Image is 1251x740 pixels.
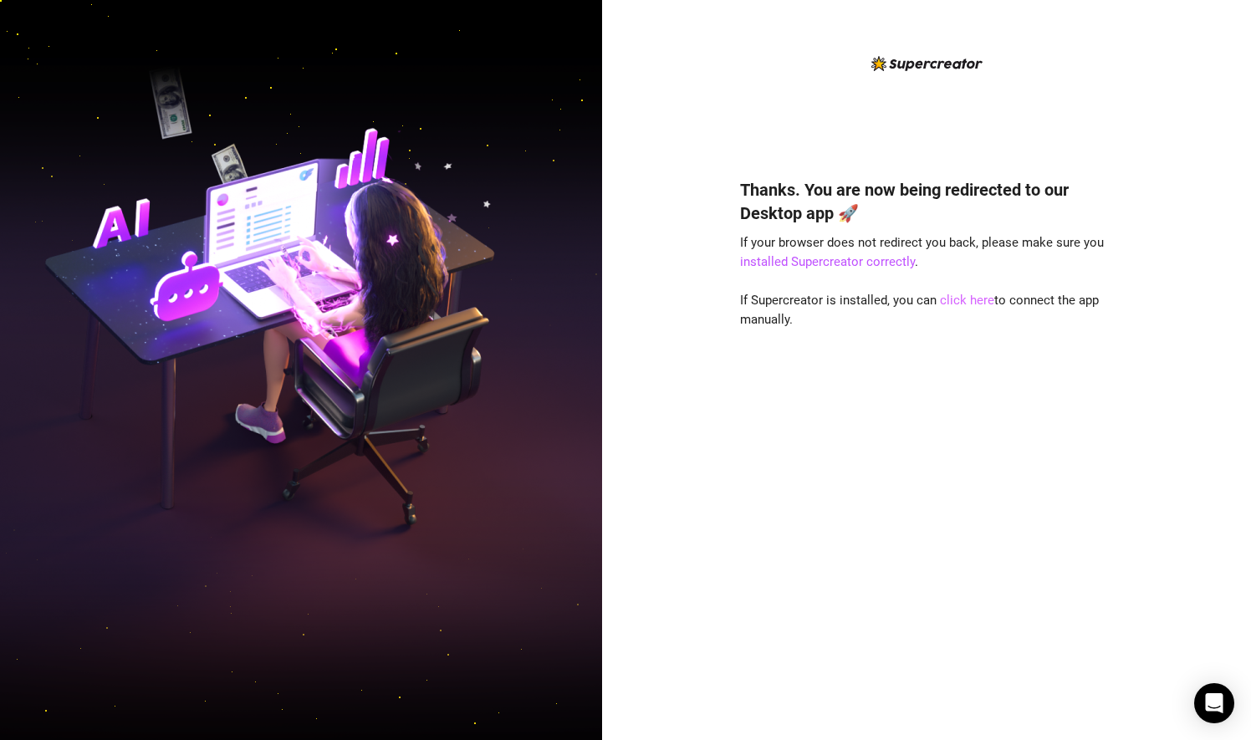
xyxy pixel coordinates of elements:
div: Open Intercom Messenger [1194,683,1234,723]
img: logo-BBDzfeDw.svg [871,56,983,71]
a: installed Supercreator correctly [740,254,915,269]
h4: Thanks. You are now being redirected to our Desktop app 🚀 [740,178,1113,225]
span: If your browser does not redirect you back, please make sure you . [740,235,1104,270]
span: If Supercreator is installed, you can to connect the app manually. [740,293,1099,328]
a: click here [940,293,994,308]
